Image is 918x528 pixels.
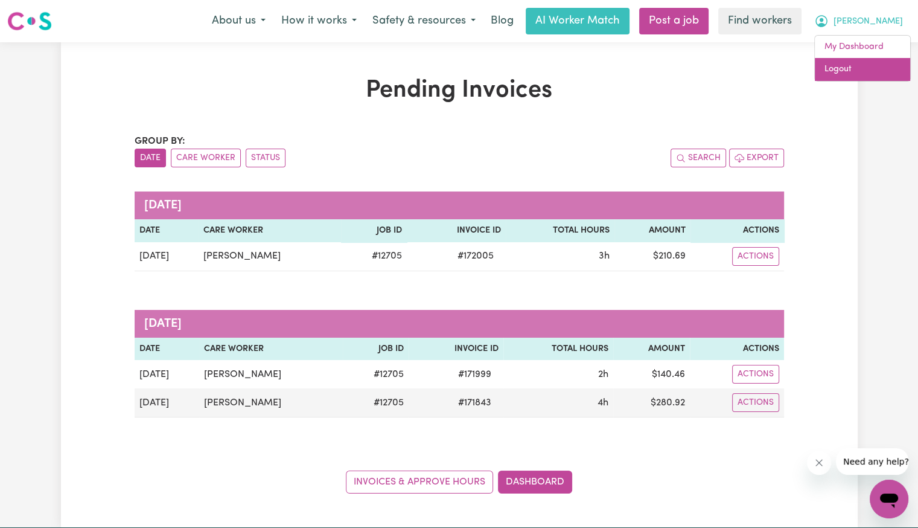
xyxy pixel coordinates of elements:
th: Job ID [341,219,406,242]
button: About us [204,8,273,34]
td: [DATE] [135,388,199,417]
th: Date [135,338,199,361]
th: Total Hours [503,338,613,361]
th: Amount [614,219,690,242]
span: # 171999 [451,367,499,382]
button: How it works [273,8,365,34]
h1: Pending Invoices [135,76,784,105]
td: $ 140.46 [613,360,690,388]
iframe: Message from company [836,448,908,475]
td: [PERSON_NAME] [199,388,343,417]
span: 4 hours [598,398,608,408]
th: Actions [690,219,783,242]
th: Care Worker [199,219,341,242]
td: [PERSON_NAME] [199,242,341,271]
span: 2 hours [598,370,608,379]
button: Actions [732,393,779,412]
th: Actions [690,338,783,361]
a: Logout [815,58,910,81]
td: # 12705 [343,388,409,417]
button: Actions [732,365,779,384]
span: [PERSON_NAME] [834,15,903,28]
iframe: Close message [807,451,831,475]
a: Blog [483,8,521,34]
th: Date [135,219,199,242]
td: [PERSON_NAME] [199,360,343,388]
a: My Dashboard [815,36,910,59]
button: Search [671,149,726,167]
td: # 12705 [341,242,406,271]
td: # 12705 [343,360,409,388]
th: Total Hours [506,219,614,242]
iframe: Button to launch messaging window [870,480,908,518]
td: $ 280.92 [613,388,690,417]
th: Amount [613,338,690,361]
button: Safety & resources [365,8,483,34]
span: Need any help? [7,8,73,18]
span: # 172005 [450,249,501,263]
button: Export [729,149,784,167]
span: Group by: [135,137,185,146]
button: Actions [732,247,779,266]
img: Careseekers logo [7,10,52,32]
a: Find workers [718,8,802,34]
caption: [DATE] [135,310,784,338]
a: Dashboard [498,471,572,494]
a: Post a job [639,8,709,34]
button: sort invoices by date [135,149,166,167]
td: $ 210.69 [614,242,690,271]
a: Careseekers logo [7,7,52,35]
a: AI Worker Match [526,8,630,34]
th: Care Worker [199,338,343,361]
td: [DATE] [135,242,199,271]
div: My Account [814,35,911,82]
span: 3 hours [599,251,610,261]
th: Invoice ID [409,338,503,361]
th: Invoice ID [407,219,506,242]
td: [DATE] [135,360,199,388]
a: Invoices & Approve Hours [346,471,493,494]
button: sort invoices by paid status [246,149,285,167]
button: sort invoices by care worker [171,149,241,167]
caption: [DATE] [135,192,784,219]
button: My Account [806,8,911,34]
th: Job ID [343,338,409,361]
span: # 171843 [451,396,499,410]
